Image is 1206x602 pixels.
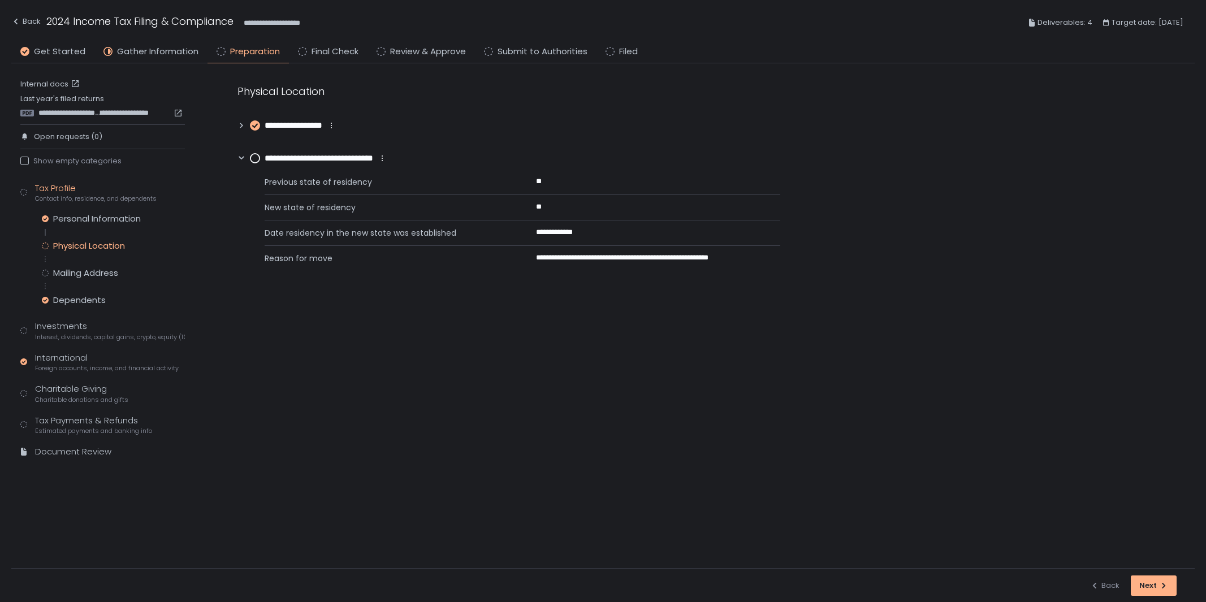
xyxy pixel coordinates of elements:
div: Mailing Address [53,267,118,279]
div: Charitable Giving [35,383,128,404]
span: Review & Approve [390,45,466,58]
div: Physical Location [237,84,780,99]
span: Open requests (0) [34,132,102,142]
div: Last year's filed returns [20,94,185,118]
div: Tax Payments & Refunds [35,414,152,436]
span: Charitable donations and gifts [35,396,128,404]
div: Personal Information [53,213,141,224]
span: Date residency in the new state was established [265,227,509,239]
span: Estimated payments and banking info [35,427,152,435]
button: Back [1090,575,1119,596]
span: Get Started [34,45,85,58]
span: Final Check [312,45,358,58]
span: Foreign accounts, income, and financial activity [35,364,179,373]
span: Deliverables: 4 [1038,16,1092,29]
div: Physical Location [53,240,125,252]
span: Filed [619,45,638,58]
span: Contact info, residence, and dependents [35,194,157,203]
span: Previous state of residency [265,176,509,188]
h1: 2024 Income Tax Filing & Compliance [46,14,234,29]
div: Tax Profile [35,182,157,203]
span: Preparation [230,45,280,58]
span: Reason for move [265,253,509,264]
span: Gather Information [117,45,198,58]
span: New state of residency [265,202,509,213]
button: Back [11,14,41,32]
span: Target date: [DATE] [1112,16,1183,29]
div: Investments [35,320,185,341]
div: Dependents [53,294,106,306]
div: International [35,352,179,373]
a: Internal docs [20,79,82,89]
div: Document Review [35,445,111,458]
div: Next [1139,581,1168,591]
span: Interest, dividends, capital gains, crypto, equity (1099s, K-1s) [35,333,185,341]
button: Next [1131,575,1177,596]
div: Back [11,15,41,28]
span: Submit to Authorities [498,45,587,58]
div: Back [1090,581,1119,591]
